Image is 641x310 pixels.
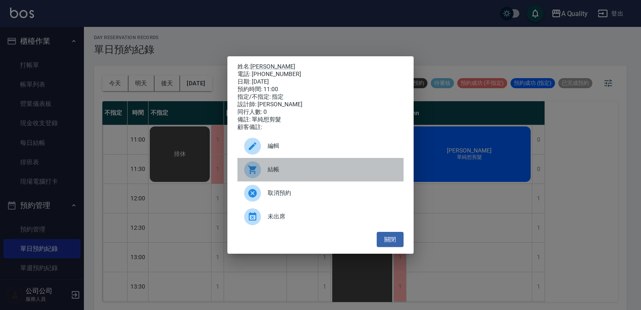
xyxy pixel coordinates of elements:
span: 編輯 [268,142,397,150]
span: 取消預約 [268,189,397,197]
span: 未出席 [268,212,397,221]
div: 日期: [DATE] [237,78,404,86]
div: 電話: [PHONE_NUMBER] [237,71,404,78]
div: 備註: 單純想剪髮 [237,116,404,123]
button: 關閉 [377,232,404,247]
div: 設計師: [PERSON_NAME] [237,101,404,108]
div: 顧客備註: [237,123,404,131]
a: [PERSON_NAME] [250,63,295,70]
span: 結帳 [268,165,397,174]
div: 編輯 [237,134,404,158]
div: 未出席 [237,205,404,229]
p: 姓名: [237,63,404,71]
div: 取消預約 [237,181,404,205]
a: 結帳 [237,158,404,181]
div: 指定/不指定: 指定 [237,93,404,101]
div: 預約時間: 11:00 [237,86,404,93]
div: 同行人數: 0 [237,108,404,116]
